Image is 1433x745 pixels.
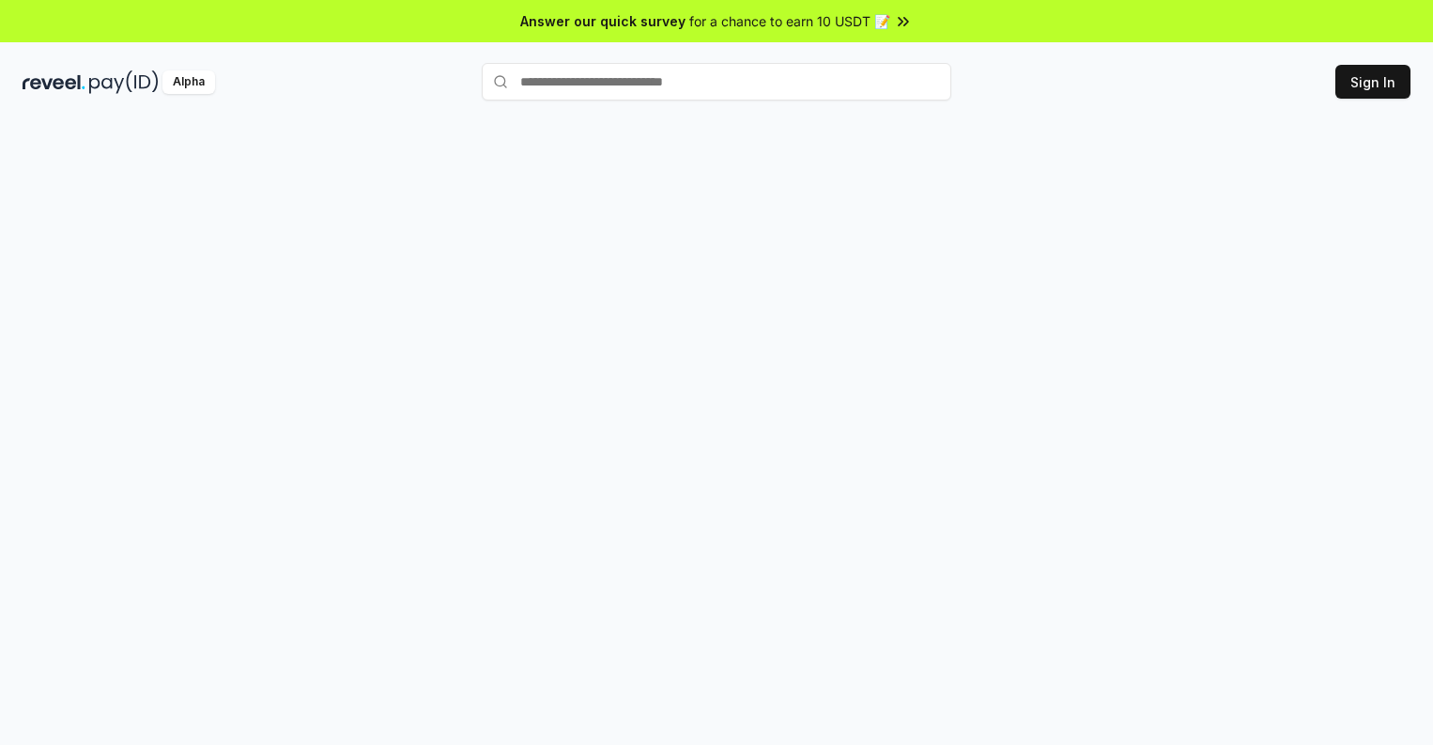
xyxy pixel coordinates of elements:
[23,70,85,94] img: reveel_dark
[689,11,890,31] span: for a chance to earn 10 USDT 📝
[89,70,159,94] img: pay_id
[520,11,686,31] span: Answer our quick survey
[162,70,215,94] div: Alpha
[1335,65,1410,99] button: Sign In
